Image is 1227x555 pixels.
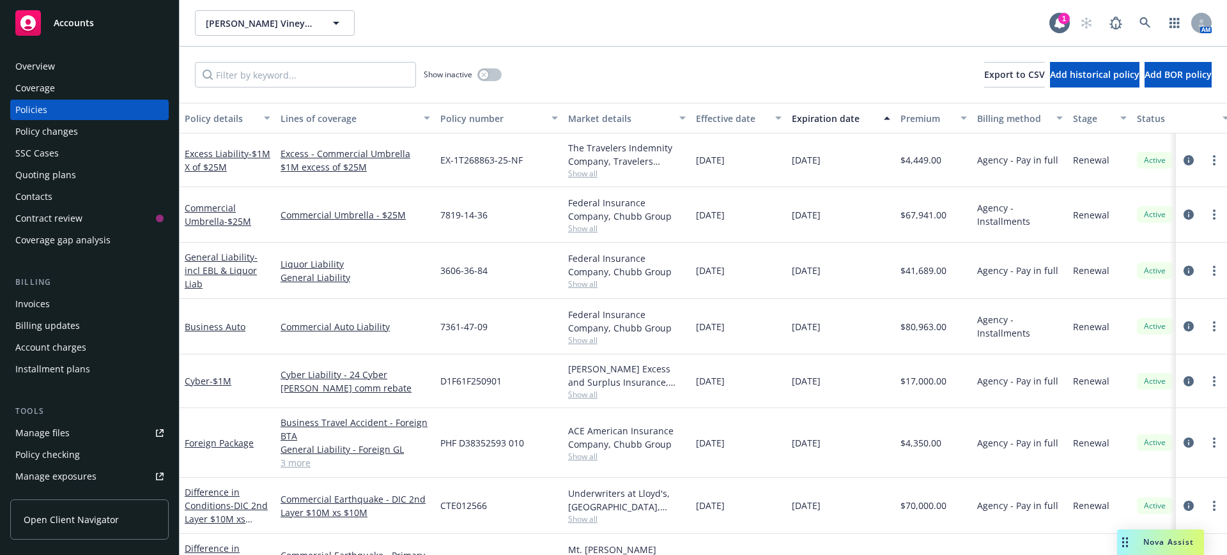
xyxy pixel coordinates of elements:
span: - DIC 2nd Layer $10M xs $10M [185,499,268,538]
button: Expiration date [787,103,895,133]
input: Filter by keyword... [195,62,416,87]
div: Contract review [15,208,82,229]
a: more [1207,263,1222,278]
span: [DATE] [792,153,821,167]
a: Coverage [10,78,169,98]
a: Commercial Auto Liability [281,320,430,333]
a: Commercial Earthquake - DIC 2nd Layer $10M xs $10M [281,492,430,519]
a: Start snowing [1074,10,1099,36]
span: [DATE] [792,374,821,388]
span: Active [1142,209,1168,220]
a: circleInformation [1181,374,1196,389]
button: Effective date [691,103,787,133]
div: Policy number [440,112,544,125]
span: Active [1142,155,1168,166]
span: [DATE] [792,436,821,450]
a: circleInformation [1181,263,1196,278]
div: Drag to move [1117,529,1133,555]
a: more [1207,498,1222,513]
div: Quoting plans [15,165,76,185]
span: $4,449.00 [900,153,941,167]
a: Switch app [1162,10,1187,36]
a: Account charges [10,337,169,358]
button: [PERSON_NAME] Vineyards [195,10,355,36]
button: Add historical policy [1050,62,1139,87]
div: 1 [1058,13,1070,24]
a: Cyber [185,375,231,387]
a: Manage exposures [10,466,169,487]
a: General Liability [281,271,430,284]
div: Policy details [185,112,256,125]
div: Contacts [15,186,52,207]
span: Show all [568,335,686,346]
a: Policy changes [10,121,169,142]
span: - incl EBL & Liquor Liab [185,251,258,290]
a: Excess - Commercial Umbrella $1M excess of $25M [281,147,430,174]
button: Market details [563,103,691,133]
div: Federal Insurance Company, Chubb Group [568,196,686,223]
span: - $1M X of $25M [185,148,270,173]
span: [DATE] [696,208,725,222]
a: General Liability - Foreign GL [281,443,430,456]
span: Show all [568,513,686,524]
span: [DATE] [696,153,725,167]
div: Coverage gap analysis [15,230,111,250]
a: Coverage gap analysis [10,230,169,250]
span: Active [1142,265,1168,277]
span: Show inactive [424,69,472,80]
span: [PERSON_NAME] Vineyards [206,17,316,30]
span: [DATE] [696,320,725,333]
a: Manage files [10,423,169,443]
span: Open Client Navigator [24,513,119,526]
div: Account charges [15,337,86,358]
span: Renewal [1073,264,1109,277]
div: [PERSON_NAME] Excess and Surplus Insurance, Inc., [PERSON_NAME] Group, CRC Group [568,362,686,389]
div: Policy checking [15,445,80,465]
a: circleInformation [1181,153,1196,168]
div: Federal Insurance Company, Chubb Group [568,308,686,335]
span: Active [1142,321,1168,332]
span: Renewal [1073,153,1109,167]
span: Show all [568,278,686,289]
span: Show all [568,451,686,462]
span: Renewal [1073,374,1109,388]
div: Invoices [15,294,50,314]
span: Agency - Pay in full [977,436,1058,450]
span: Renewal [1073,208,1109,222]
div: Tools [10,405,169,418]
a: Foreign Package [185,437,254,449]
span: [DATE] [696,374,725,388]
span: [DATE] [792,264,821,277]
button: Lines of coverage [275,103,435,133]
a: General Liability [185,251,258,290]
a: Policies [10,100,169,120]
span: - $25M [224,215,251,227]
span: Agency - Pay in full [977,374,1058,388]
span: $4,350.00 [900,436,941,450]
button: Policy details [180,103,275,133]
div: Billing [10,276,169,289]
span: [DATE] [792,499,821,512]
span: Agency - Installments [977,313,1063,340]
span: 7819-14-36 [440,208,488,222]
a: Contract review [10,208,169,229]
a: Overview [10,56,169,77]
a: Excess Liability [185,148,270,173]
a: circleInformation [1181,498,1196,513]
button: Add BOR policy [1145,62,1212,87]
a: Commercial Umbrella [185,202,251,227]
button: Stage [1068,103,1132,133]
span: Show all [568,389,686,400]
span: Nova Assist [1143,536,1194,547]
div: The Travelers Indemnity Company, Travelers Insurance [568,141,686,168]
a: more [1207,207,1222,222]
a: Liquor Liability [281,257,430,271]
span: Add historical policy [1050,68,1139,80]
button: Nova Assist [1117,529,1204,555]
button: Policy number [435,103,563,133]
div: Policy changes [15,121,78,142]
span: D1F61F250901 [440,374,502,388]
button: Export to CSV [984,62,1045,87]
a: more [1207,374,1222,389]
button: Premium [895,103,972,133]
